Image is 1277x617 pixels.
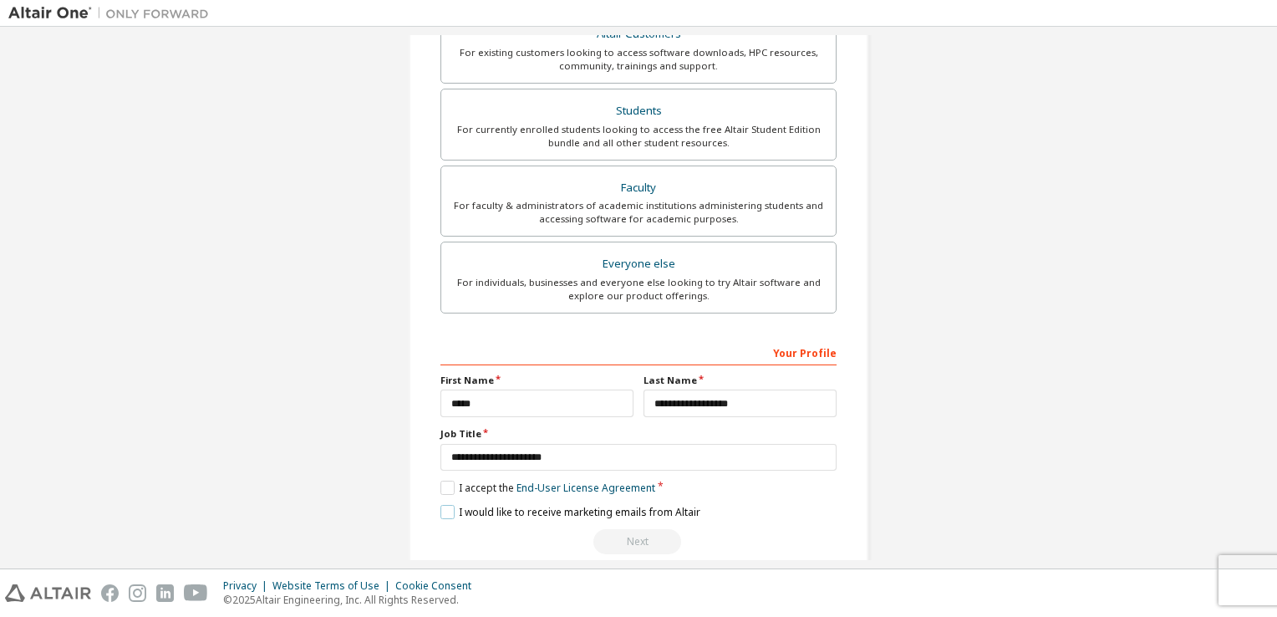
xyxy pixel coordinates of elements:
[272,579,395,593] div: Website Terms of Use
[451,252,826,276] div: Everyone else
[440,529,837,554] div: Select your account type to continue
[223,579,272,593] div: Privacy
[440,427,837,441] label: Job Title
[440,481,655,495] label: I accept the
[516,481,655,495] a: End-User License Agreement
[451,46,826,73] div: For existing customers looking to access software downloads, HPC resources, community, trainings ...
[451,123,826,150] div: For currently enrolled students looking to access the free Altair Student Edition bundle and all ...
[156,584,174,602] img: linkedin.svg
[5,584,91,602] img: altair_logo.svg
[440,374,633,387] label: First Name
[440,505,700,519] label: I would like to receive marketing emails from Altair
[451,199,826,226] div: For faculty & administrators of academic institutions administering students and accessing softwa...
[395,579,481,593] div: Cookie Consent
[223,593,481,607] p: © 2025 Altair Engineering, Inc. All Rights Reserved.
[440,339,837,365] div: Your Profile
[129,584,146,602] img: instagram.svg
[184,584,208,602] img: youtube.svg
[451,176,826,200] div: Faculty
[451,99,826,123] div: Students
[451,276,826,303] div: For individuals, businesses and everyone else looking to try Altair software and explore our prod...
[8,5,217,22] img: Altair One
[644,374,837,387] label: Last Name
[101,584,119,602] img: facebook.svg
